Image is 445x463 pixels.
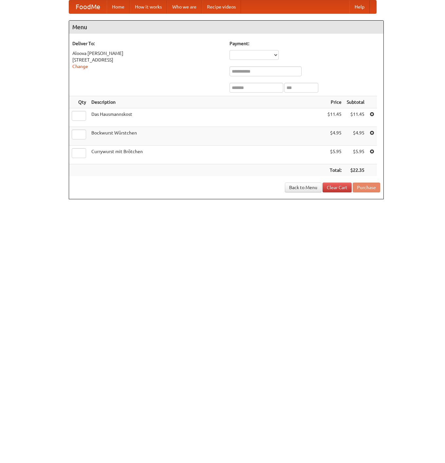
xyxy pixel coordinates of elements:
[69,21,383,34] h4: Menu
[344,164,367,176] th: $22.35
[344,108,367,127] td: $11.45
[325,146,344,164] td: $5.95
[69,0,107,13] a: FoodMe
[202,0,241,13] a: Recipe videos
[344,96,367,108] th: Subtotal
[89,96,325,108] th: Description
[72,50,223,57] div: Aloova [PERSON_NAME]
[167,0,202,13] a: Who we are
[325,108,344,127] td: $11.45
[344,127,367,146] td: $4.95
[72,40,223,47] h5: Deliver To:
[285,183,322,192] a: Back to Menu
[325,164,344,176] th: Total:
[130,0,167,13] a: How it works
[230,40,380,47] h5: Payment:
[89,127,325,146] td: Bockwurst Würstchen
[69,96,89,108] th: Qty
[89,108,325,127] td: Das Hausmannskost
[325,96,344,108] th: Price
[353,183,380,192] button: Purchase
[323,183,352,192] a: Clear Cart
[349,0,370,13] a: Help
[107,0,130,13] a: Home
[344,146,367,164] td: $5.95
[72,64,88,69] a: Change
[72,57,223,63] div: [STREET_ADDRESS]
[325,127,344,146] td: $4.95
[89,146,325,164] td: Currywurst mit Brötchen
